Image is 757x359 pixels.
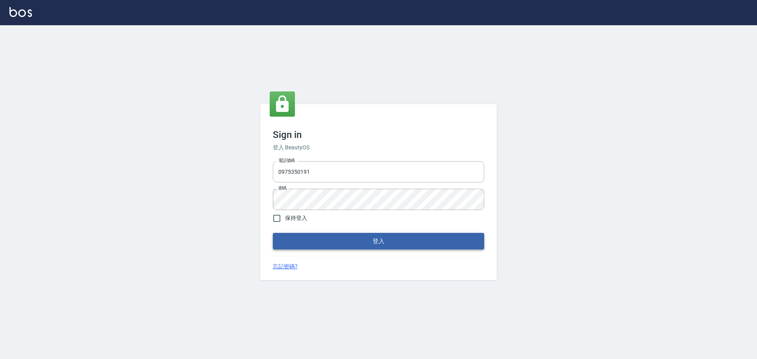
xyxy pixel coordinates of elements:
span: 保持登入 [285,214,307,222]
label: 電話號碼 [278,158,295,164]
button: 登入 [273,233,484,249]
a: 忘記密碼? [273,262,298,271]
h6: 登入 BeautyOS [273,143,484,152]
h3: Sign in [273,129,484,140]
label: 密碼 [278,185,287,191]
img: Logo [9,7,32,17]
